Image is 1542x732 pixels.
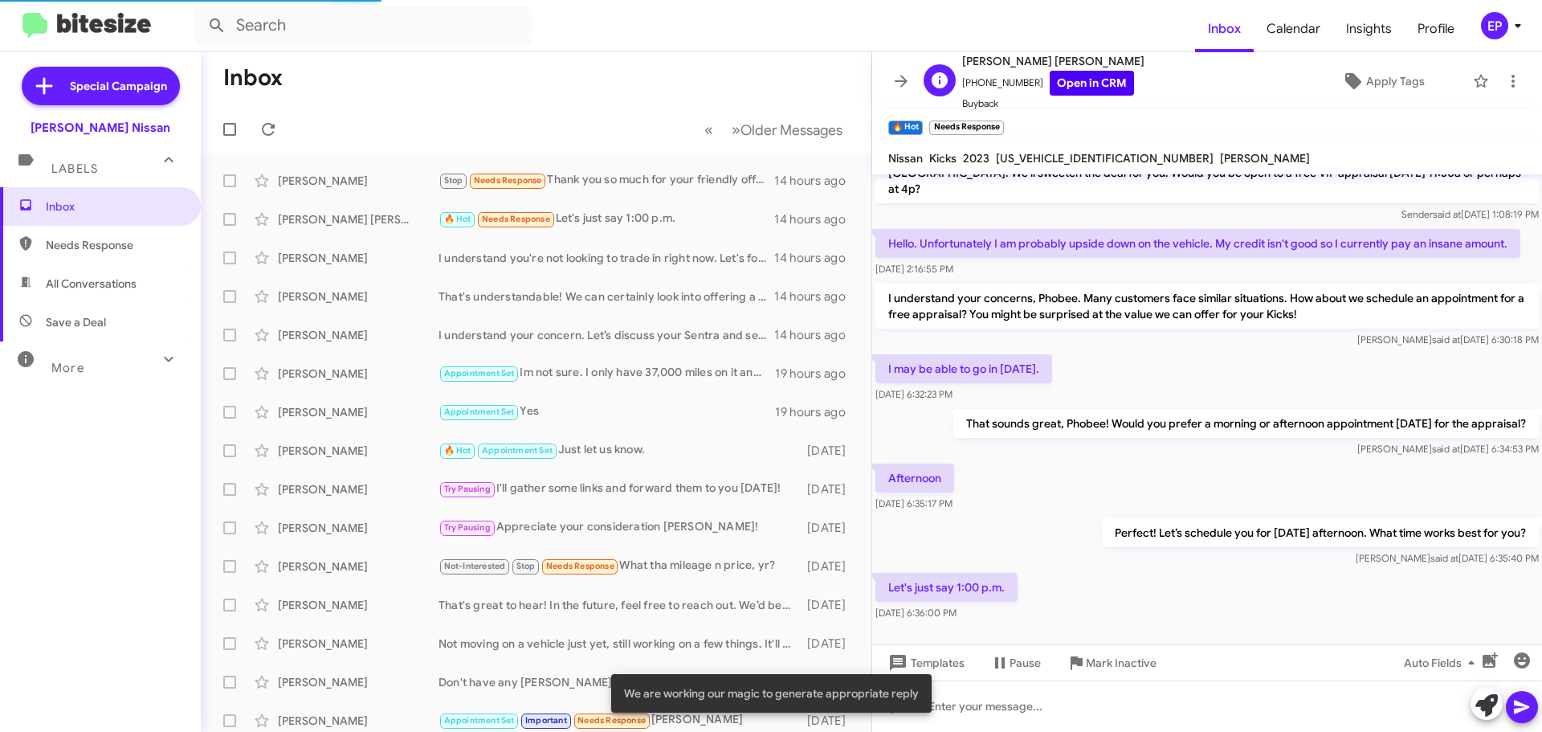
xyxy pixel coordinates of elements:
[278,250,439,266] div: [PERSON_NAME]
[875,354,1052,383] p: I may be able to go in [DATE].
[996,151,1214,166] span: [US_VEHICLE_IDENTIFICATION_NUMBER]
[31,120,170,136] div: [PERSON_NAME] Nissan
[775,404,859,420] div: 19 hours ago
[875,573,1018,602] p: Let's just say 1:00 p.m.
[51,361,84,375] span: More
[525,715,567,726] span: Important
[1050,71,1134,96] a: Open in CRM
[885,648,965,677] span: Templates
[624,685,919,701] span: We are working our magic to generate appropriate reply
[875,388,953,400] span: [DATE] 6:32:23 PM
[22,67,180,105] a: Special Campaign
[962,51,1144,71] span: [PERSON_NAME] [PERSON_NAME]
[888,121,923,135] small: 🔥 Hot
[439,674,799,690] div: Don't have any [PERSON_NAME]'s at the moment - the gentleman just wanted to sell it outright, he ...
[774,211,859,227] div: 14 hours ago
[774,288,859,305] div: 14 hours ago
[278,366,439,382] div: [PERSON_NAME]
[439,288,774,305] div: That's understandable! We can certainly look into offering a competitive price. How much higher w...
[962,96,1144,112] span: Buyback
[1467,12,1524,39] button: EP
[1430,552,1458,564] span: said at
[51,162,98,176] span: Labels
[439,403,775,421] div: Yes
[799,597,859,613] div: [DATE]
[774,173,859,189] div: 14 hours ago
[929,151,957,166] span: Kicks
[696,113,852,146] nav: Page navigation example
[1300,67,1465,96] button: Apply Tags
[1401,208,1539,220] span: Sender [DATE] 1:08:19 PM
[439,441,799,460] div: Just let us know.
[1366,67,1425,96] span: Apply Tags
[963,151,989,166] span: 2023
[1054,648,1169,677] button: Mark Inactive
[1357,443,1539,455] span: [PERSON_NAME] [DATE] 6:34:53 PM
[875,284,1539,329] p: I understand your concerns, Phobee. Many customers face similar situations. How about we schedule...
[1333,6,1405,52] a: Insights
[278,288,439,305] div: [PERSON_NAME]
[1357,333,1539,346] span: [PERSON_NAME] [DATE] 6:30:18 PM
[46,237,182,253] span: Needs Response
[695,113,723,146] button: Previous
[439,171,774,190] div: Thank you so much for your friendly offer and availability.
[1086,648,1156,677] span: Mark Inactive
[278,636,439,652] div: [PERSON_NAME]
[278,173,439,189] div: [PERSON_NAME]
[444,407,515,417] span: Appointment Set
[875,464,954,493] p: Afternoon
[482,214,550,224] span: Needs Response
[1254,6,1333,52] a: Calendar
[732,120,740,140] span: »
[70,78,167,94] span: Special Campaign
[875,263,953,275] span: [DATE] 2:16:55 PM
[278,404,439,420] div: [PERSON_NAME]
[444,214,471,224] span: 🔥 Hot
[223,65,283,91] h1: Inbox
[46,198,182,215] span: Inbox
[444,484,491,494] span: Try Pausing
[278,713,439,729] div: [PERSON_NAME]
[875,497,953,509] span: [DATE] 6:35:17 PM
[444,561,506,571] span: Not-Interested
[278,443,439,459] div: [PERSON_NAME]
[1195,6,1254,52] a: Inbox
[439,210,774,228] div: Let's just say 1:00 p.m.
[740,121,842,139] span: Older Messages
[278,327,439,343] div: [PERSON_NAME]
[516,561,536,571] span: Stop
[1405,6,1467,52] a: Profile
[444,175,463,186] span: Stop
[1481,12,1508,39] div: EP
[1220,151,1310,166] span: [PERSON_NAME]
[474,175,542,186] span: Needs Response
[482,445,553,456] span: Appointment Set
[278,597,439,613] div: [PERSON_NAME]
[439,597,799,613] div: That's great to hear! In the future, feel free to reach out. We’d be happy to help you again!
[799,520,859,536] div: [DATE]
[439,557,799,575] div: What tha mileage n price, yr?
[278,558,439,575] div: [PERSON_NAME]
[439,518,799,537] div: Appreciate your consideration [PERSON_NAME]!
[799,558,859,575] div: [DATE]
[775,366,859,382] div: 19 hours ago
[799,443,859,459] div: [DATE]
[1404,648,1481,677] span: Auto Fields
[774,250,859,266] div: 14 hours ago
[962,71,1144,96] span: [PHONE_NUMBER]
[1432,333,1460,346] span: said at
[774,327,859,343] div: 14 hours ago
[704,120,713,140] span: «
[194,6,532,45] input: Search
[46,276,137,292] span: All Conversations
[577,715,646,726] span: Needs Response
[799,636,859,652] div: [DATE]
[444,522,491,533] span: Try Pausing
[439,327,774,343] div: I understand your concern. Let’s discuss your Sentra and see how we can help you. Would you like ...
[278,481,439,497] div: [PERSON_NAME]
[888,151,923,166] span: Nissan
[1432,443,1460,455] span: said at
